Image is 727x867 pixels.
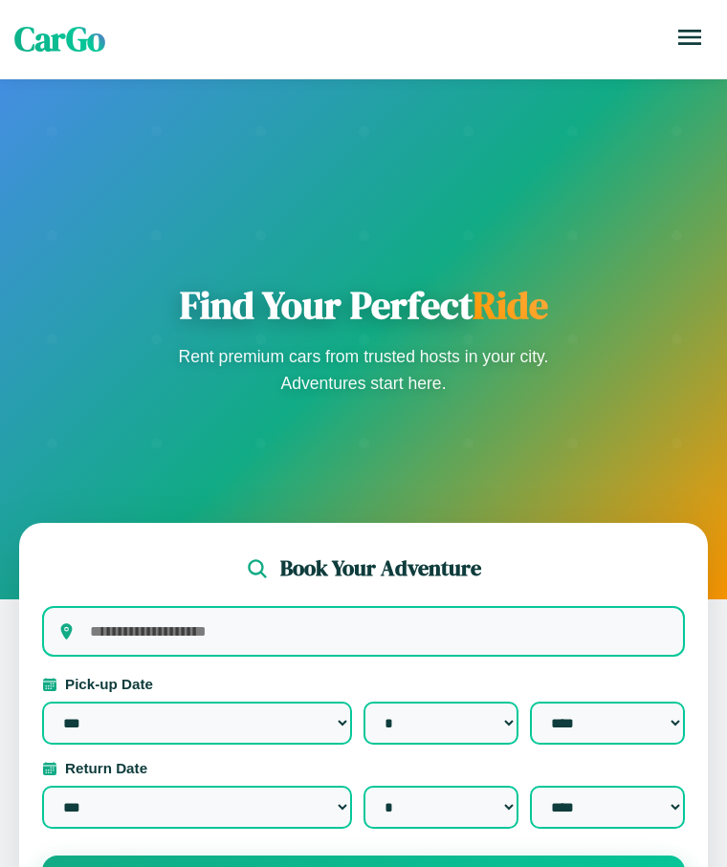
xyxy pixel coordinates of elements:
span: Ride [473,279,548,331]
h1: Find Your Perfect [172,282,555,328]
h2: Book Your Adventure [280,553,481,583]
span: CarGo [14,16,105,62]
label: Return Date [42,760,685,776]
p: Rent premium cars from trusted hosts in your city. Adventures start here. [172,343,555,397]
label: Pick-up Date [42,676,685,692]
